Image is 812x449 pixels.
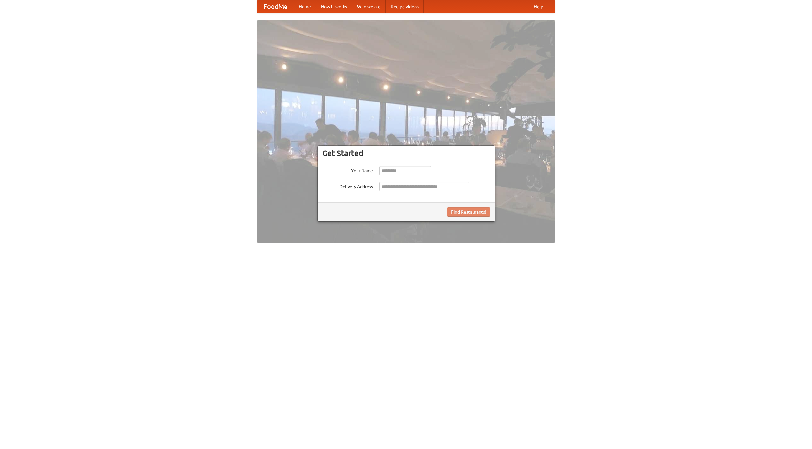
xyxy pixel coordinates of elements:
h3: Get Started [322,149,490,158]
a: How it works [316,0,352,13]
a: Help [529,0,548,13]
button: Find Restaurants! [447,207,490,217]
a: Recipe videos [386,0,424,13]
a: Who we are [352,0,386,13]
a: Home [294,0,316,13]
label: Delivery Address [322,182,373,190]
label: Your Name [322,166,373,174]
a: FoodMe [257,0,294,13]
